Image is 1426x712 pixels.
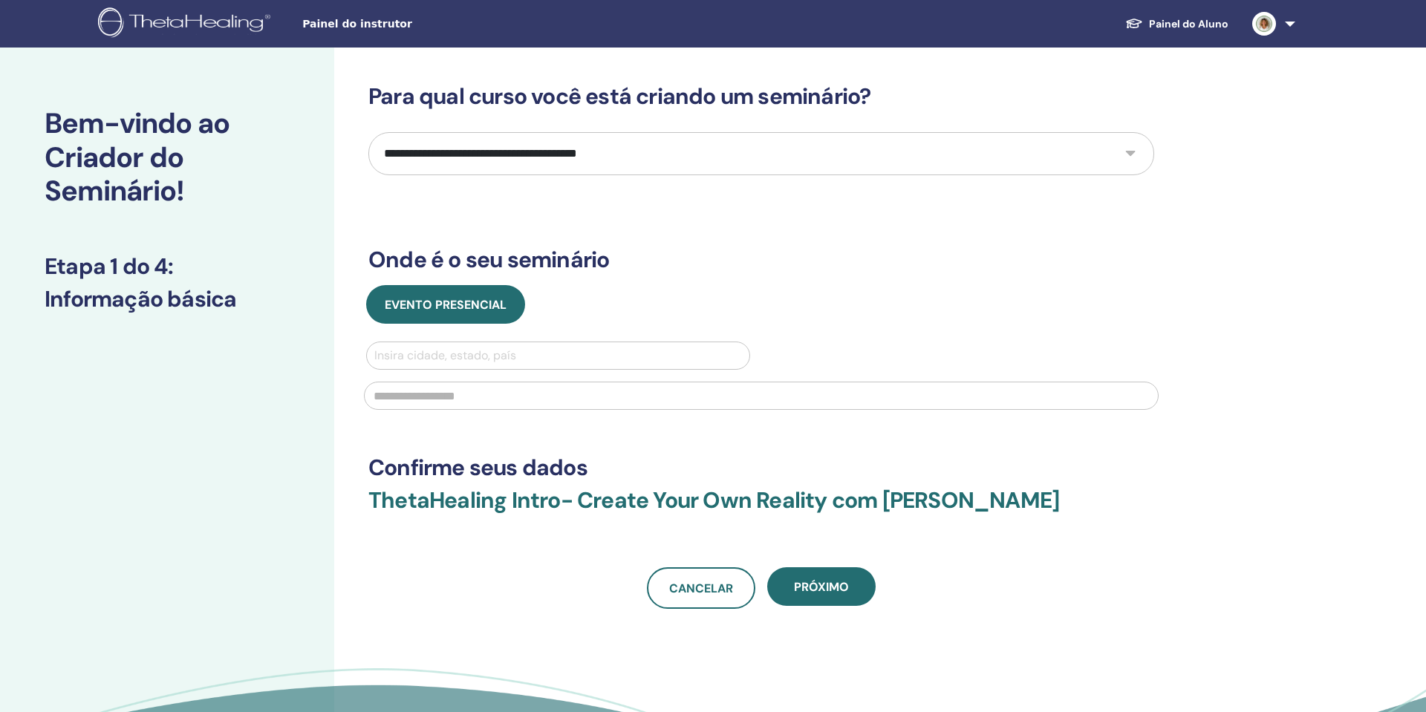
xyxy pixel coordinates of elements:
[45,286,290,313] h3: Informação básica
[794,579,849,595] span: Próximo
[1113,10,1240,38] a: Painel do Aluno
[1252,12,1276,36] img: default.jpg
[669,581,733,596] span: Cancelar
[368,454,1154,481] h3: Confirme seus dados
[45,107,290,209] h2: Bem-vindo ao Criador do Seminário!
[368,83,1154,110] h3: Para qual curso você está criando um seminário?
[1125,17,1143,30] img: graduation-cap-white.svg
[98,7,276,41] img: logo.png
[767,567,876,606] button: Próximo
[385,297,507,313] span: Evento presencial
[45,253,290,280] h3: Etapa 1 do 4 :
[647,567,755,609] a: Cancelar
[368,487,1154,532] h3: ThetaHealing Intro- Create Your Own Reality com [PERSON_NAME]
[302,16,525,32] span: Painel do instrutor
[366,285,525,324] button: Evento presencial
[368,246,1154,273] h3: Onde é o seu seminário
